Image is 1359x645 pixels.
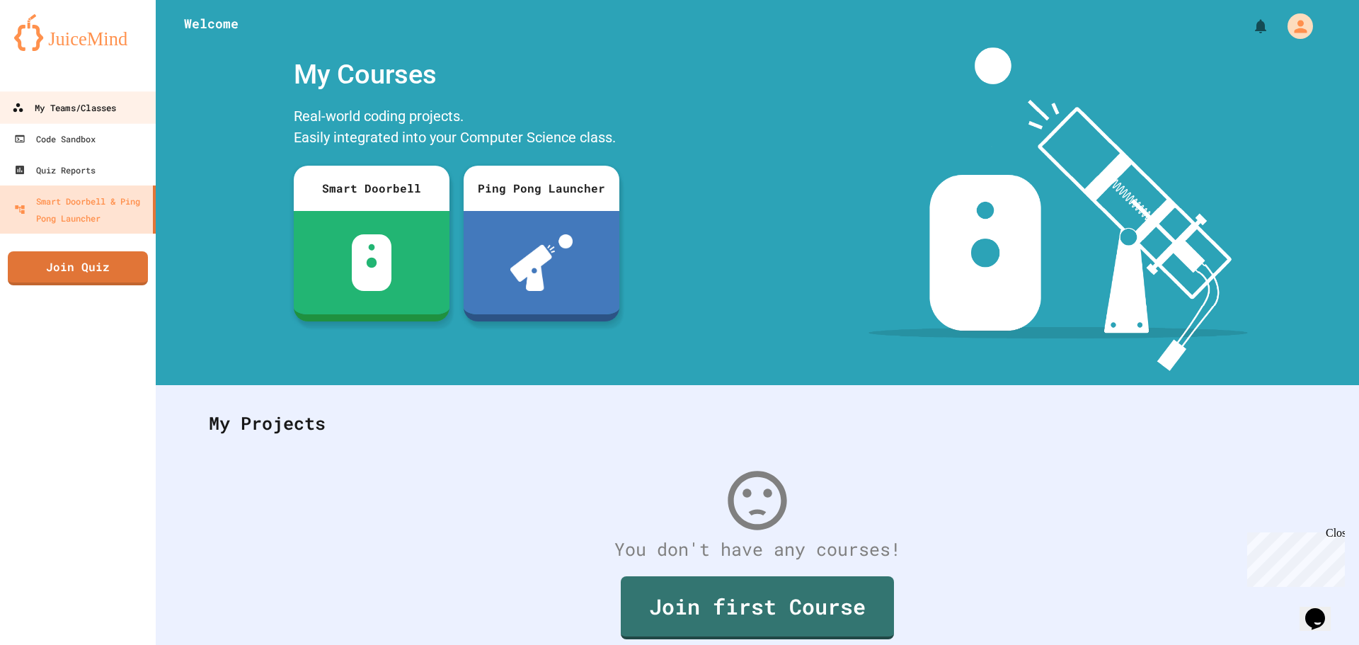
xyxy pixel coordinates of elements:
[1226,14,1273,38] div: My Notifications
[8,251,148,285] a: Join Quiz
[294,166,449,211] div: Smart Doorbell
[1242,527,1345,587] iframe: chat widget
[287,47,626,102] div: My Courses
[6,6,98,90] div: Chat with us now!Close
[195,536,1320,563] div: You don't have any courses!
[352,234,392,291] img: sdb-white.svg
[1300,588,1345,631] iframe: chat widget
[621,576,894,639] a: Join first Course
[510,234,573,291] img: ppl-with-ball.png
[287,102,626,155] div: Real-world coding projects. Easily integrated into your Computer Science class.
[14,14,142,51] img: logo-orange.svg
[868,47,1248,371] img: banner-image-my-projects.png
[195,396,1320,451] div: My Projects
[1273,10,1317,42] div: My Account
[464,166,619,211] div: Ping Pong Launcher
[14,193,147,227] div: Smart Doorbell & Ping Pong Launcher
[14,130,96,147] div: Code Sandbox
[14,161,96,178] div: Quiz Reports
[12,99,116,117] div: My Teams/Classes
